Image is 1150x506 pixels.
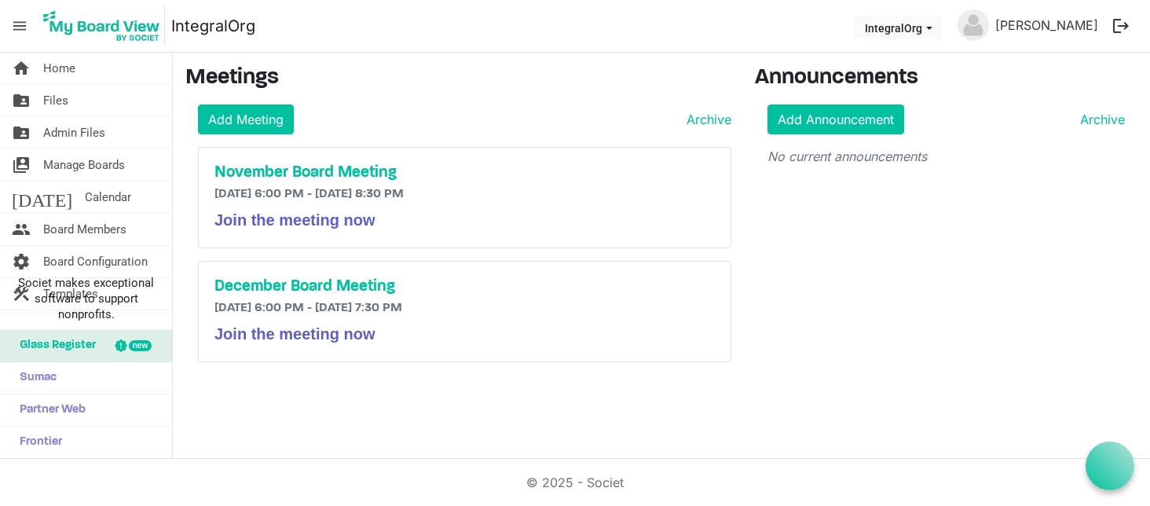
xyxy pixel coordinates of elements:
span: home [12,53,31,84]
a: Archive [680,110,731,129]
a: Archive [1074,110,1125,129]
h6: [DATE] 6:00 PM - [DATE] 8:30 PM [214,187,715,202]
a: December Board Meeting [214,277,715,296]
span: [DATE] [12,181,72,213]
div: new [129,340,152,351]
img: no-profile-picture.svg [958,9,989,41]
span: Home [43,53,75,84]
span: folder_shared [12,85,31,116]
a: Add Announcement [767,104,904,134]
a: November Board Meeting [214,163,715,182]
button: IntegralOrg dropdownbutton [855,16,943,38]
a: Add Meeting [198,104,294,134]
span: Files [43,85,68,116]
span: Join the meeting now [214,325,375,343]
a: © 2025 - Societ [526,475,624,490]
span: Partner Web [12,394,86,426]
span: menu [5,11,35,41]
a: My Board View Logo [38,6,171,46]
span: Manage Boards [43,149,125,181]
span: Admin Files [43,117,105,148]
button: logout [1104,9,1137,42]
span: Join the meeting now [214,211,375,229]
img: My Board View Logo [38,6,165,46]
span: Board Members [43,214,126,245]
span: Board Configuration [43,246,148,277]
a: Join the meeting now [214,328,375,342]
span: switch_account [12,149,31,181]
h3: Meetings [185,65,731,92]
span: Sumac [12,362,57,394]
span: people [12,214,31,245]
h6: [DATE] 6:00 PM - [DATE] 7:30 PM [214,301,715,316]
a: IntegralOrg [171,10,255,42]
span: Calendar [85,181,131,213]
span: Glass Register [12,330,96,361]
span: folder_shared [12,117,31,148]
span: Frontier [12,427,62,458]
p: No current announcements [767,147,1126,166]
a: Join the meeting now [214,214,375,228]
a: [PERSON_NAME] [989,9,1104,41]
span: settings [12,246,31,277]
span: Societ makes exceptional software to support nonprofits. [7,275,165,322]
h3: Announcements [755,65,1138,92]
